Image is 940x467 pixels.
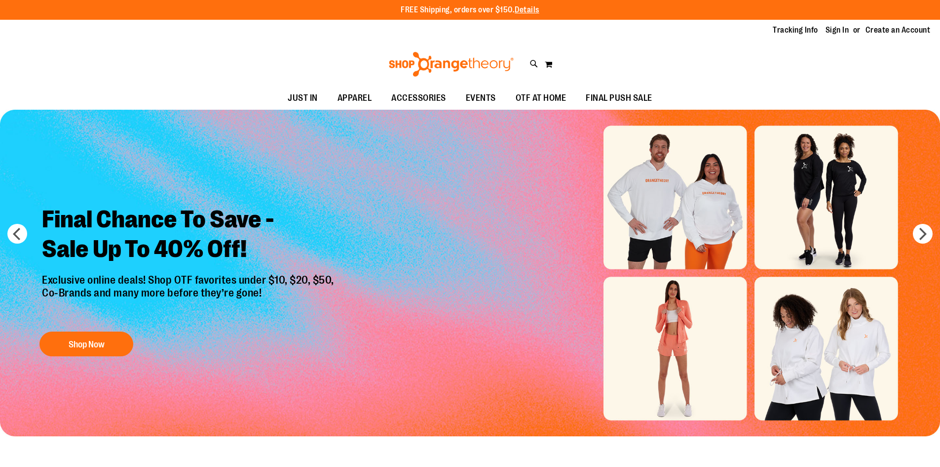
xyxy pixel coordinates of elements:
a: Final Chance To Save -Sale Up To 40% Off! Exclusive online deals! Shop OTF favorites under $10, $... [35,197,344,362]
span: ACCESSORIES [391,87,446,109]
a: FINAL PUSH SALE [576,87,662,110]
a: Sign In [826,25,849,36]
span: APPAREL [338,87,372,109]
a: ACCESSORIES [381,87,456,110]
a: OTF AT HOME [506,87,576,110]
img: Shop Orangetheory [387,52,515,77]
span: JUST IN [288,87,318,109]
span: OTF AT HOME [516,87,566,109]
h2: Final Chance To Save - Sale Up To 40% Off! [35,197,344,274]
button: Shop Now [39,332,133,356]
span: EVENTS [466,87,496,109]
a: Tracking Info [773,25,818,36]
a: APPAREL [328,87,382,110]
button: prev [7,224,27,244]
p: FREE Shipping, orders over $150. [401,4,539,16]
a: JUST IN [278,87,328,110]
a: Details [515,5,539,14]
button: next [913,224,933,244]
span: FINAL PUSH SALE [586,87,652,109]
p: Exclusive online deals! Shop OTF favorites under $10, $20, $50, Co-Brands and many more before th... [35,274,344,322]
a: Create an Account [865,25,931,36]
a: EVENTS [456,87,506,110]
